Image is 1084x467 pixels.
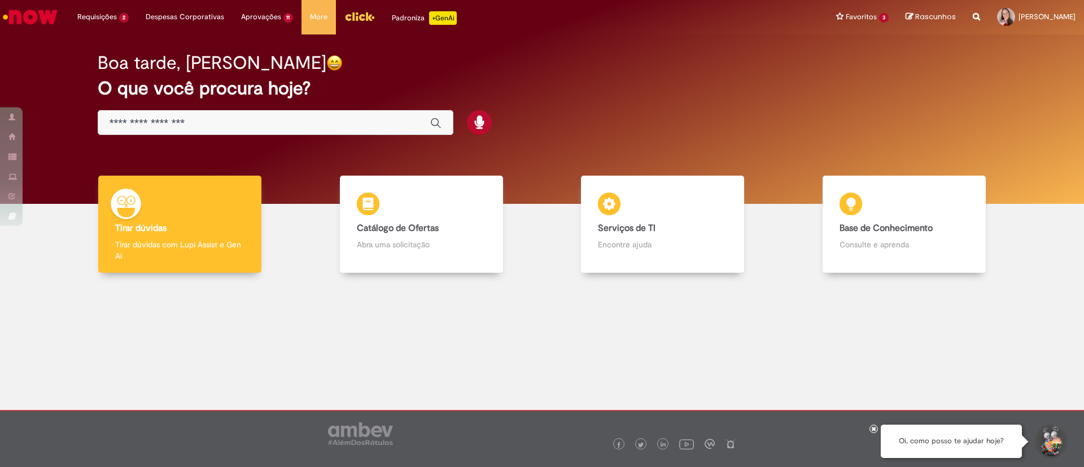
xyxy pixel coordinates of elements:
[705,439,715,449] img: logo_footer_workplace.png
[429,11,457,25] p: +GenAi
[98,78,987,98] h2: O que você procura hoje?
[392,11,457,25] div: Padroniza
[879,13,889,23] span: 3
[616,442,622,448] img: logo_footer_facebook.png
[301,176,543,273] a: Catálogo de Ofertas Abra uma solicitação
[326,55,343,71] img: happy-face.png
[784,176,1025,273] a: Base de Conhecimento Consulte e aprenda
[840,239,969,250] p: Consulte e aprenda
[598,239,727,250] p: Encontre ajuda
[638,442,644,448] img: logo_footer_twitter.png
[661,442,666,448] img: logo_footer_linkedin.png
[59,176,301,273] a: Tirar dúvidas Tirar dúvidas com Lupi Assist e Gen Ai
[310,11,327,23] span: More
[344,8,375,25] img: click_logo_yellow_360x200.png
[598,222,655,234] b: Serviços de TI
[915,11,956,22] span: Rascunhos
[357,239,486,250] p: Abra uma solicitação
[283,13,294,23] span: 11
[840,222,933,234] b: Base de Conhecimento
[1033,425,1067,459] button: Iniciar Conversa de Suporte
[542,176,784,273] a: Serviços de TI Encontre ajuda
[119,13,129,23] span: 2
[357,222,439,234] b: Catálogo de Ofertas
[881,425,1022,458] div: Oi, como posso te ajudar hoje?
[241,11,281,23] span: Aprovações
[77,11,117,23] span: Requisições
[146,11,224,23] span: Despesas Corporativas
[679,437,694,451] img: logo_footer_youtube.png
[98,53,326,73] h2: Boa tarde, [PERSON_NAME]
[1,6,59,28] img: ServiceNow
[115,222,167,234] b: Tirar dúvidas
[328,422,393,445] img: logo_footer_ambev_rotulo_gray.png
[906,12,956,23] a: Rascunhos
[846,11,877,23] span: Favoritos
[115,239,244,261] p: Tirar dúvidas com Lupi Assist e Gen Ai
[725,439,736,449] img: logo_footer_naosei.png
[1019,12,1076,21] span: [PERSON_NAME]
